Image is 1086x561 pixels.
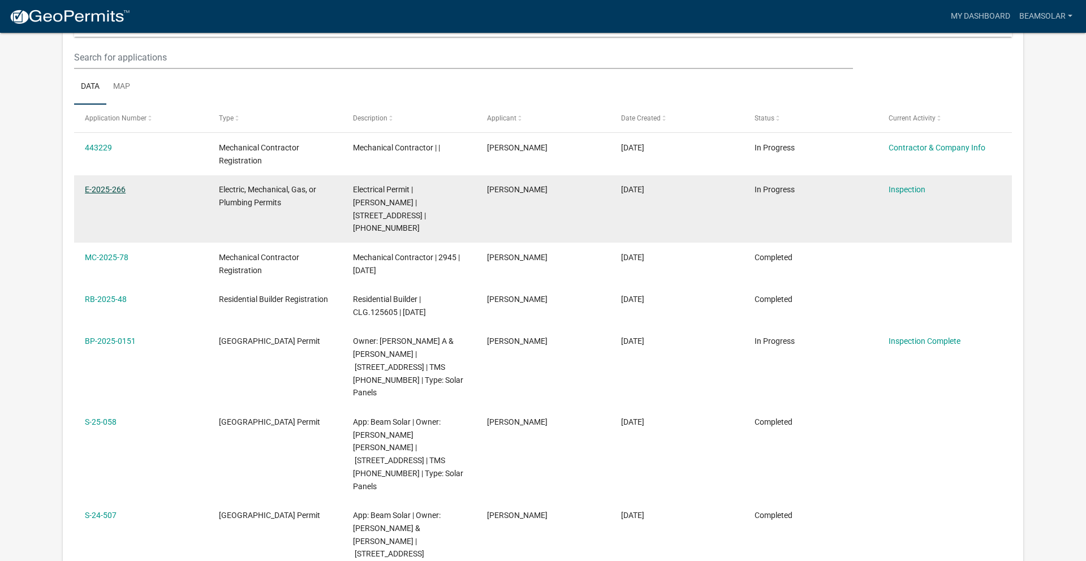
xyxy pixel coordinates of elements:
[85,114,146,122] span: Application Number
[219,511,320,520] span: Jasper County Building Permit
[353,143,440,152] span: Mechanical Contractor | |
[621,253,644,262] span: 05/07/2025
[219,185,316,207] span: Electric, Mechanical, Gas, or Plumbing Permits
[353,114,387,122] span: Description
[219,143,299,165] span: Mechanical Contractor Registration
[755,295,792,304] span: Completed
[353,417,463,491] span: App: Beam Solar | Owner: LEE ELIZABETH BROWN | 8409 PURRYSBURG RD | TMS 028-00-01-008 | Type: Sol...
[85,143,112,152] a: 443229
[889,336,960,346] a: Inspection Complete
[889,143,985,152] a: Contractor & Company Info
[744,105,878,132] datatable-header-cell: Status
[219,295,328,304] span: Residential Builder Registration
[755,511,792,520] span: Completed
[755,185,795,194] span: In Progress
[85,295,127,304] a: RB-2025-48
[487,143,548,152] span: Mitchell Huntley
[219,336,320,346] span: Abbeville County Building Permit
[85,417,117,426] a: S-25-058
[621,511,644,520] span: 12/11/2024
[342,105,476,132] datatable-header-cell: Description
[85,185,126,194] a: E-2025-266
[85,336,136,346] a: BP-2025-0151
[476,105,610,132] datatable-header-cell: Applicant
[621,185,644,194] span: 05/27/2025
[889,114,936,122] span: Current Activity
[353,253,460,275] span: Mechanical Contractor | 2945 | 06/30/2025
[755,114,774,122] span: Status
[755,253,792,262] span: Completed
[621,417,644,426] span: 01/23/2025
[353,185,426,232] span: Electrical Permit | Floyd Dupree | 7239 HWY 252 | 008-00-00-016
[946,6,1015,27] a: My Dashboard
[878,105,1012,132] datatable-header-cell: Current Activity
[219,417,320,426] span: Jasper County Building Permit
[208,105,342,132] datatable-header-cell: Type
[755,143,795,152] span: In Progress
[1015,6,1077,27] a: Beamsolar
[74,46,853,69] input: Search for applications
[106,69,137,105] a: Map
[487,295,548,304] span: Mitchell Huntley
[755,336,795,346] span: In Progress
[889,185,925,194] a: Inspection
[621,295,644,304] span: 05/07/2025
[85,253,128,262] a: MC-2025-78
[219,253,299,275] span: Mechanical Contractor Registration
[487,336,548,346] span: Mitchell Huntley
[487,417,548,426] span: Mitchell Huntley
[85,511,117,520] a: S-24-507
[487,511,548,520] span: Mitchell Huntley
[353,295,426,317] span: Residential Builder | CLG.125605 | 10/31/2026
[621,336,644,346] span: 05/06/2025
[487,114,516,122] span: Applicant
[74,105,208,132] datatable-header-cell: Application Number
[353,336,463,397] span: Owner: RIVERA REY A & DAMARIS | 7239 HWY 252 | TMS 008-00-00-016 | Type: Solar Panels
[610,105,744,132] datatable-header-cell: Date Created
[74,69,106,105] a: Data
[487,185,548,194] span: Mitchell Huntley
[219,114,234,122] span: Type
[621,114,661,122] span: Date Created
[487,253,548,262] span: Mitchell Huntley
[755,417,792,426] span: Completed
[621,143,644,152] span: 06/30/2025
